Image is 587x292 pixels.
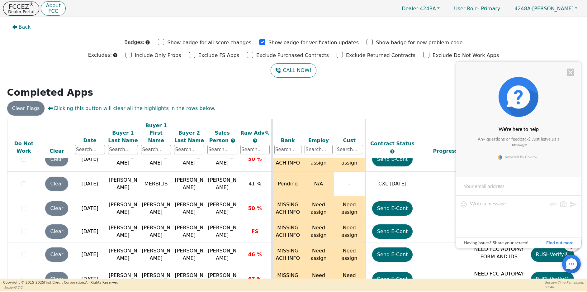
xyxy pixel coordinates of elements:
[140,196,173,221] td: [PERSON_NAME]
[545,285,584,290] p: 57:46
[272,172,303,196] td: Pending
[73,196,107,221] td: [DATE]
[303,172,334,196] td: N/A
[9,140,39,155] div: Do Not Work
[305,145,333,154] input: Search...
[7,87,93,98] strong: Completed Apps
[107,147,140,172] td: [PERSON_NAME]
[174,145,204,154] input: Search...
[3,2,39,16] button: FCCEZ®Dealer Portal
[372,224,413,239] button: Send E-Cont
[336,136,363,144] div: Cust
[271,63,316,78] button: CALL NOW!
[448,2,506,15] p: Primary
[45,177,68,191] button: Clear
[372,201,413,216] button: Send E-Cont
[305,136,333,144] div: Employ
[395,4,446,13] button: Dealer:4248A
[45,152,68,166] button: Clear
[336,145,363,154] input: Search...
[272,242,303,267] td: MISSING ACH INFO
[248,156,262,162] span: 50 %
[370,141,414,146] span: Contract Status
[274,145,302,154] input: Search...
[135,52,181,59] p: Include Only Probs
[167,39,251,46] p: Show badge for all score changes
[272,267,303,292] td: MISSING ACH INFO
[546,241,573,245] div: Find out more
[268,39,359,46] p: Show badge for verification updates
[208,272,237,286] span: [PERSON_NAME]
[464,241,546,245] div: Having issues? Share your screen!
[272,221,303,242] td: MISSING ACH INFO
[372,247,413,262] button: Send E-Cont
[108,145,138,154] input: Search...
[208,225,237,238] span: [PERSON_NAME]
[46,3,60,8] p: About
[75,145,105,154] input: Search...
[75,136,105,144] div: Date
[46,9,60,14] p: FCC
[73,242,107,267] td: [DATE]
[545,280,584,285] p: Session Time Remaining:
[45,247,68,262] button: Clear
[514,6,532,12] span: 4248A:
[3,285,119,290] p: Version 3.2.2
[3,280,119,285] p: Copyright © 2015- 2025 First Credit Corporation.
[531,272,574,286] button: RUSHVerify®
[402,6,436,12] span: 4248A
[107,172,140,196] td: [PERSON_NAME]
[8,10,34,14] p: Dealer Portal
[240,145,270,154] input: Search...
[456,177,581,195] input: Your email address
[173,242,206,267] td: [PERSON_NAME]
[7,101,45,116] button: Clear Flags
[272,147,303,172] td: MISSING ACH INFO
[514,6,574,12] span: [PERSON_NAME]
[249,181,261,187] span: 41 %
[107,242,140,267] td: [PERSON_NAME]
[73,267,107,292] td: [DATE]
[303,147,334,172] td: Need assign
[45,201,68,216] button: Clear
[334,221,365,242] td: Need assign
[85,280,119,285] span: All Rights Reserved.
[248,276,262,282] span: 67 %
[420,147,471,155] div: Progress
[303,267,334,292] td: Need assign
[475,137,562,147] div: Any questions or feedback? Just leave us a message
[474,246,524,261] p: NEED FCC AUTOPAY FORM AND IDS
[251,228,258,234] span: FS
[303,242,334,267] td: Need assign
[140,267,173,292] td: [PERSON_NAME]
[208,177,237,190] span: [PERSON_NAME]
[107,221,140,242] td: [PERSON_NAME]
[198,52,239,59] p: Exclude FS Apps
[508,4,584,13] button: 4248A:[PERSON_NAME]
[41,1,65,16] button: AboutFCC
[73,172,107,196] td: [DATE]
[334,147,365,172] td: Need assign
[272,196,303,221] td: MISSING ACH INFO
[173,172,206,196] td: [PERSON_NAME]
[141,122,171,144] div: Buyer 1 First Name
[531,247,574,262] button: RUSHVerify®
[208,202,237,215] span: [PERSON_NAME]
[209,130,230,143] span: Sales Person
[8,3,34,10] p: FCCEZ
[365,172,419,196] td: CXL [DATE]
[346,52,415,59] p: Exclude Returned Contracts
[207,145,237,154] input: Search...
[140,242,173,267] td: [PERSON_NAME]
[499,127,539,132] div: We're here to help
[474,270,524,285] p: NEED FCC AUTOPAY FORM AND IDS
[372,152,413,166] button: Send E-Cont
[173,196,206,221] td: [PERSON_NAME]
[7,20,36,34] button: Back
[73,147,107,172] td: [DATE]
[334,242,365,267] td: Need assign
